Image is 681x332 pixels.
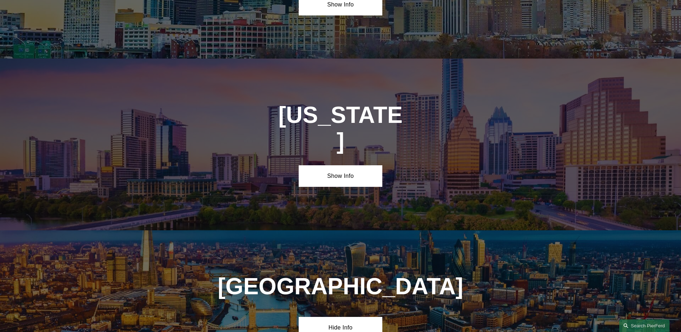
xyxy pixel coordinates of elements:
a: Search this site [619,319,670,332]
h1: [US_STATE] [278,102,404,155]
h1: [GEOGRAPHIC_DATA] [215,273,466,300]
a: Show Info [299,165,382,187]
